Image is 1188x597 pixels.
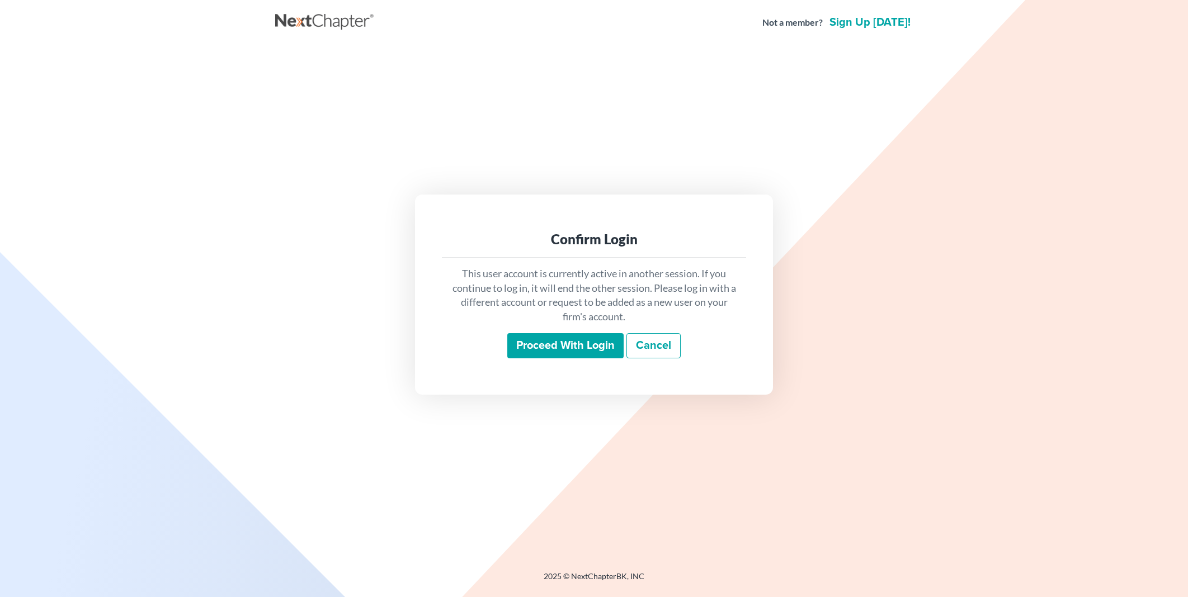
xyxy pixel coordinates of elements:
strong: Not a member? [762,16,823,29]
div: Confirm Login [451,230,737,248]
input: Proceed with login [507,333,624,359]
div: 2025 © NextChapterBK, INC [275,571,913,591]
a: Sign up [DATE]! [827,17,913,28]
a: Cancel [626,333,681,359]
p: This user account is currently active in another session. If you continue to log in, it will end ... [451,267,737,324]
